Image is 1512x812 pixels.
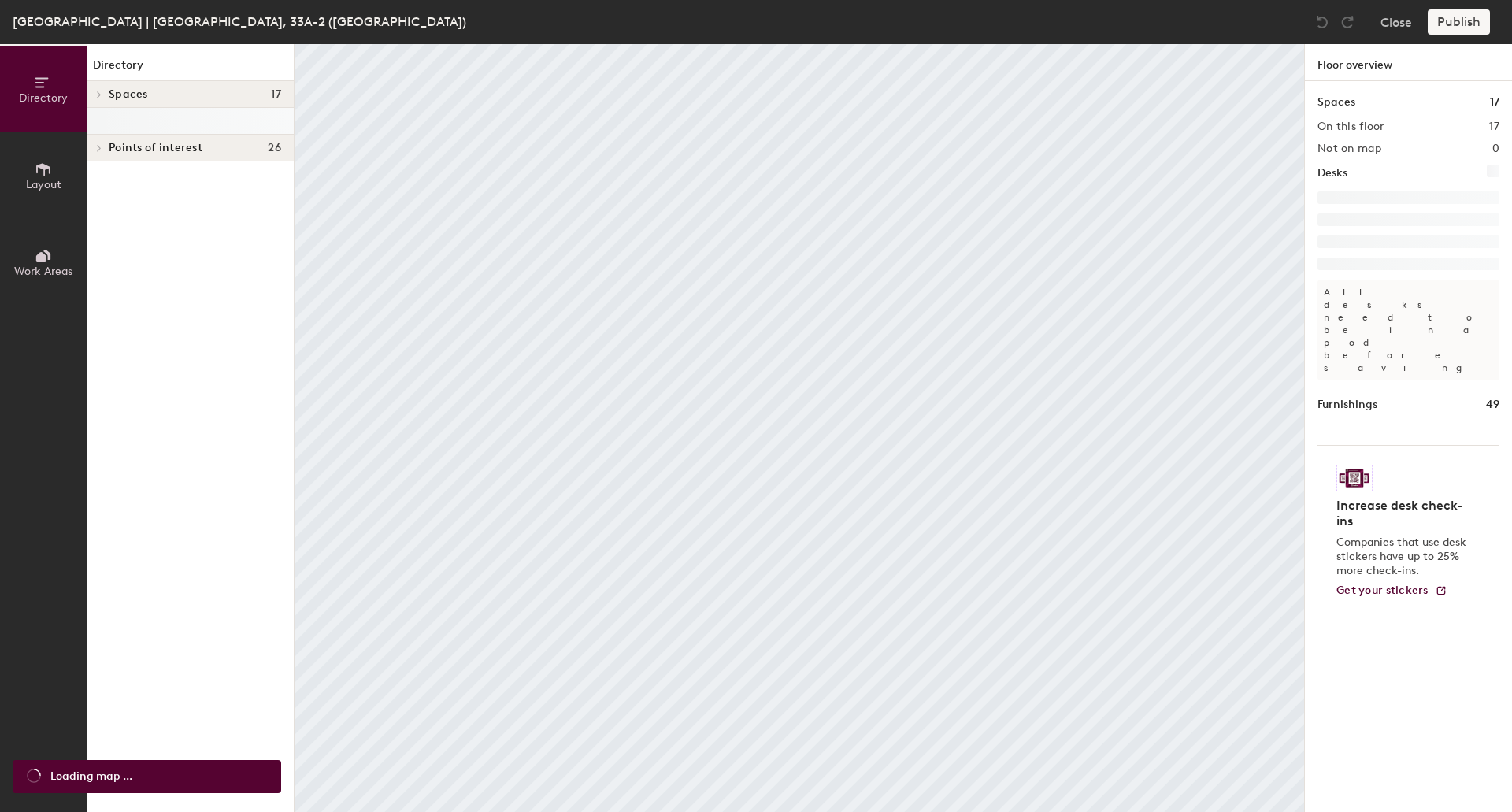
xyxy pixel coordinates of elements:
h1: Directory [87,57,294,81]
h1: Floor overview [1305,44,1512,81]
img: Undo [1314,14,1330,30]
h1: Desks [1317,165,1347,182]
canvas: Map [295,44,1304,812]
p: All desks need to be in a pod before saving [1317,280,1499,380]
img: Sticker logo [1336,465,1373,491]
h1: Furnishings [1317,396,1377,413]
h2: 0 [1492,143,1499,155]
p: Companies that use desk stickers have up to 25% more check-ins. [1336,536,1471,578]
div: [GEOGRAPHIC_DATA] | [GEOGRAPHIC_DATA], 33A-2 ([GEOGRAPHIC_DATA]) [13,12,466,32]
button: Close [1380,9,1412,35]
span: Work Areas [14,265,72,278]
span: 26 [268,142,281,154]
span: Spaces [109,88,148,101]
span: Directory [19,91,68,105]
span: 17 [271,88,281,101]
img: Redo [1340,14,1355,30]
span: Points of interest [109,142,202,154]
span: Layout [26,178,61,191]
h2: Not on map [1317,143,1381,155]
h4: Increase desk check-ins [1336,498,1471,529]
h1: Spaces [1317,94,1355,111]
h1: 49 [1486,396,1499,413]
h2: On this floor [1317,121,1384,133]
h1: 17 [1490,94,1499,111]
a: Get your stickers [1336,584,1447,598]
span: Get your stickers [1336,584,1429,597]
h2: 17 [1489,121,1499,133]
span: Loading map ... [50,768,132,785]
